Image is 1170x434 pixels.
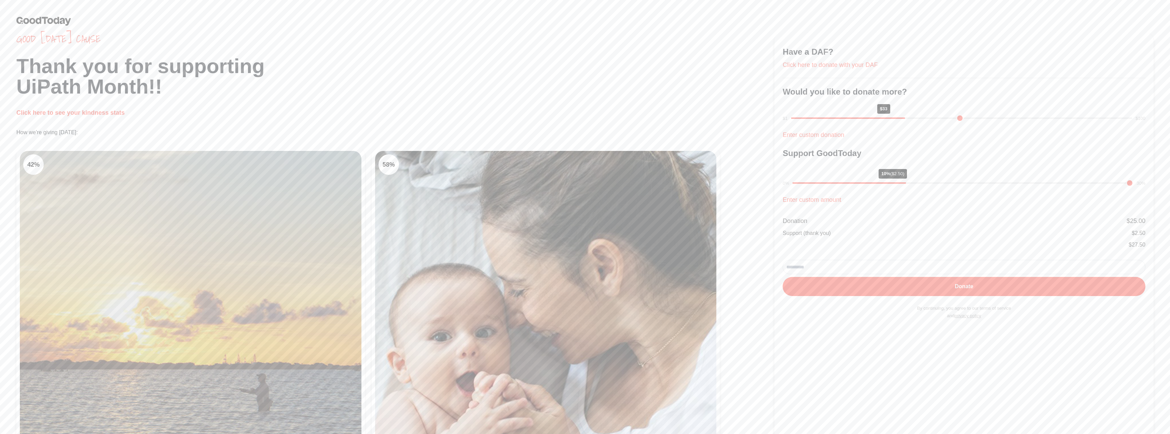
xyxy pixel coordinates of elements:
a: Click here to donate with your DAF [783,61,878,68]
span: 25.00 [1130,218,1145,224]
h1: Thank you for supporting UiPath Month!! [16,56,774,97]
div: $1 [783,115,787,122]
img: GoodToday [16,16,71,26]
span: Good [DATE] cause [16,33,774,45]
a: Click here to see your kindness stats [16,109,125,116]
div: $33 [877,104,890,114]
h3: Would you like to donate more? [783,86,1145,97]
span: 2.50 [1135,230,1145,236]
a: Enter custom amount [783,196,841,203]
div: Donation [783,216,807,226]
div: $ [1127,216,1145,226]
div: 10% [879,169,907,179]
div: 30% [1137,180,1145,187]
h3: Support GoodToday [783,148,1145,159]
div: Support (thank you) [783,229,831,237]
span: ($2.50) [890,171,904,176]
div: $100 [1135,115,1145,122]
div: 0% [783,180,789,187]
p: How we're giving [DATE]: [16,128,774,137]
a: Enter custom donation [783,131,844,138]
div: 42 % [23,154,44,175]
h3: Have a DAF? [783,46,1145,57]
button: Donate [783,277,1145,296]
div: $ [1129,241,1145,249]
span: 27.50 [1132,242,1145,248]
p: By continuing, you agree to our terms of service and [783,305,1145,320]
div: $ [1132,229,1145,237]
div: 58 % [378,154,399,175]
a: privacy policy [954,313,981,318]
